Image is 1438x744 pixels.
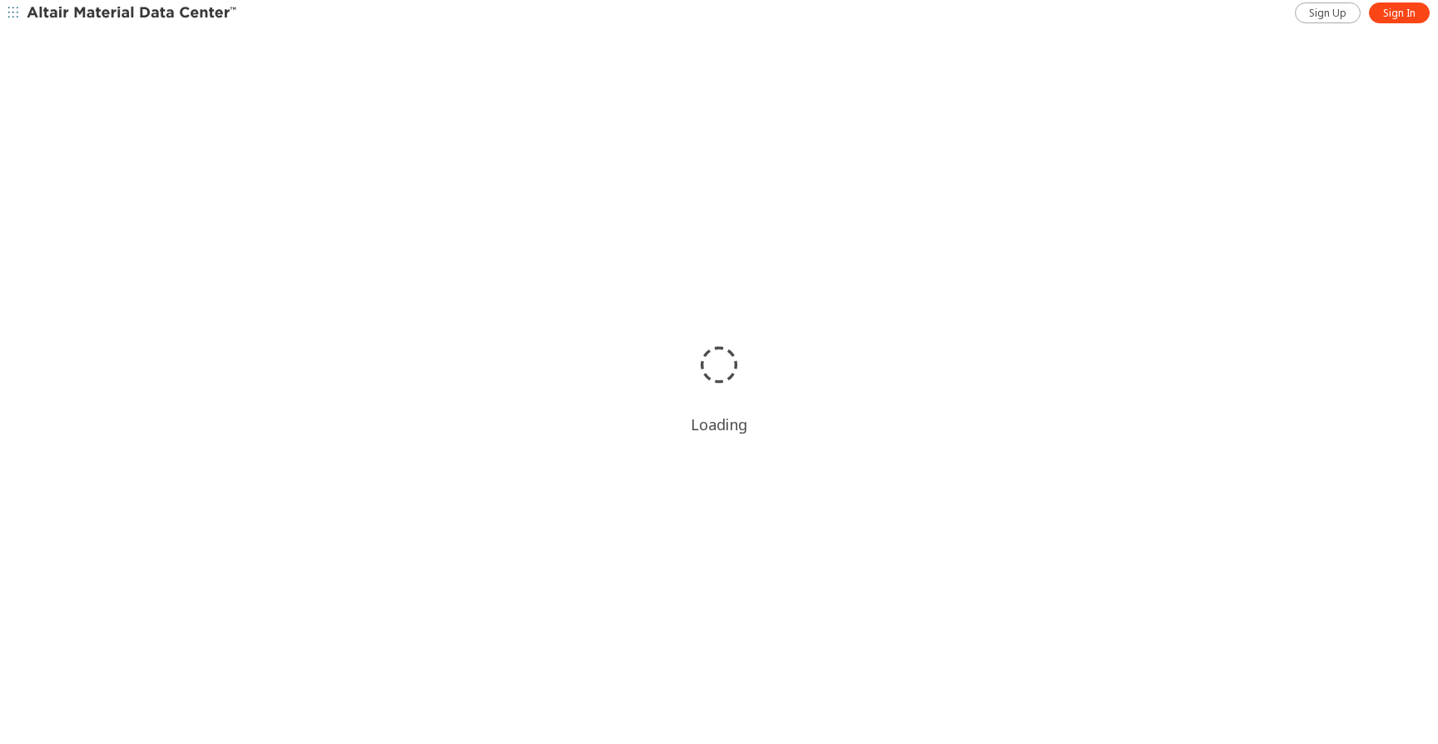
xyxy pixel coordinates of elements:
[1383,7,1416,20] span: Sign In
[1309,7,1346,20] span: Sign Up
[1295,2,1361,23] a: Sign Up
[691,414,747,434] div: Loading
[27,5,239,22] img: Altair Material Data Center
[1369,2,1430,23] a: Sign In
